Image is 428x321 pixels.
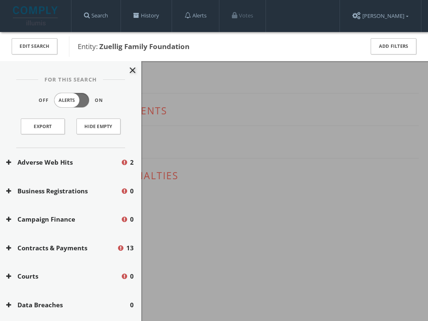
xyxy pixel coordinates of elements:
[6,215,121,224] button: Campaign Finance
[6,300,130,310] button: Data Breaches
[130,272,134,281] span: 0
[130,300,134,310] span: 0
[21,119,65,134] a: Export
[6,186,121,196] button: Business Registrations
[76,119,121,134] button: Hide Empty
[39,97,49,104] span: Off
[78,42,189,51] span: Entity:
[95,97,103,104] span: On
[6,272,121,281] button: Courts
[130,215,134,224] span: 0
[371,38,416,54] button: Add Filters
[6,243,117,253] button: Contracts & Payments
[126,243,134,253] span: 13
[6,158,121,167] button: Adverse Web Hits
[12,38,57,54] button: Edit Search
[128,65,138,75] i: close
[130,186,134,196] span: 0
[130,158,134,167] span: 2
[13,6,59,25] img: illumis
[99,42,189,51] b: Zuellig Family Foundation
[38,76,103,84] span: For This Search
